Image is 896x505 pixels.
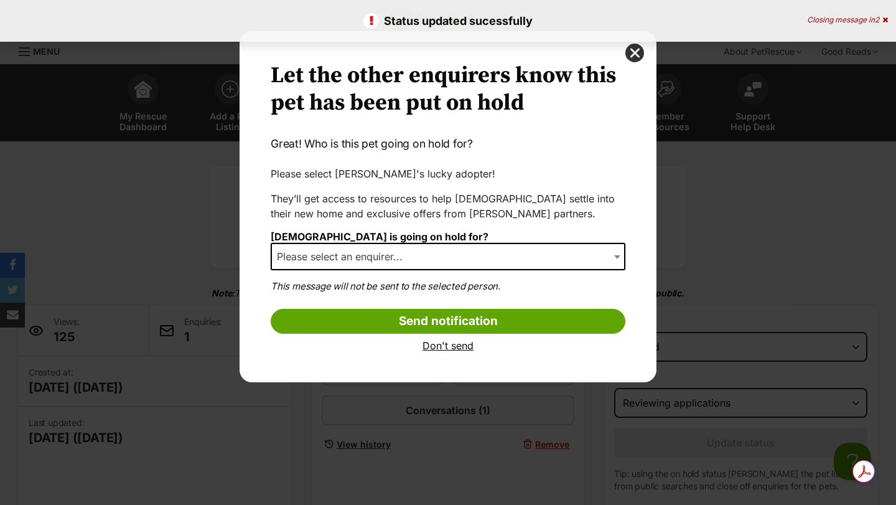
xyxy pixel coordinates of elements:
span: 2 [875,15,879,24]
p: This message will not be sent to the selected person. [271,280,625,294]
h2: Let the other enquirers know this pet has been put on hold [271,62,625,117]
p: Please select [PERSON_NAME]'s lucky adopter! [271,166,625,181]
span: Please select an enquirer... [272,248,415,265]
div: Closing message in [807,16,888,24]
span: Please select an enquirer... [271,243,625,270]
p: Status updated sucessfully [12,12,884,29]
p: Great! Who is this pet going on hold for? [271,136,625,152]
a: Don't send [271,340,625,351]
p: They’ll get access to resources to help [DEMOGRAPHIC_DATA] settle into their new home and exclusi... [271,191,625,221]
label: [DEMOGRAPHIC_DATA] is going on hold for? [271,230,488,243]
button: close [625,44,644,62]
input: Send notification [271,309,625,334]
